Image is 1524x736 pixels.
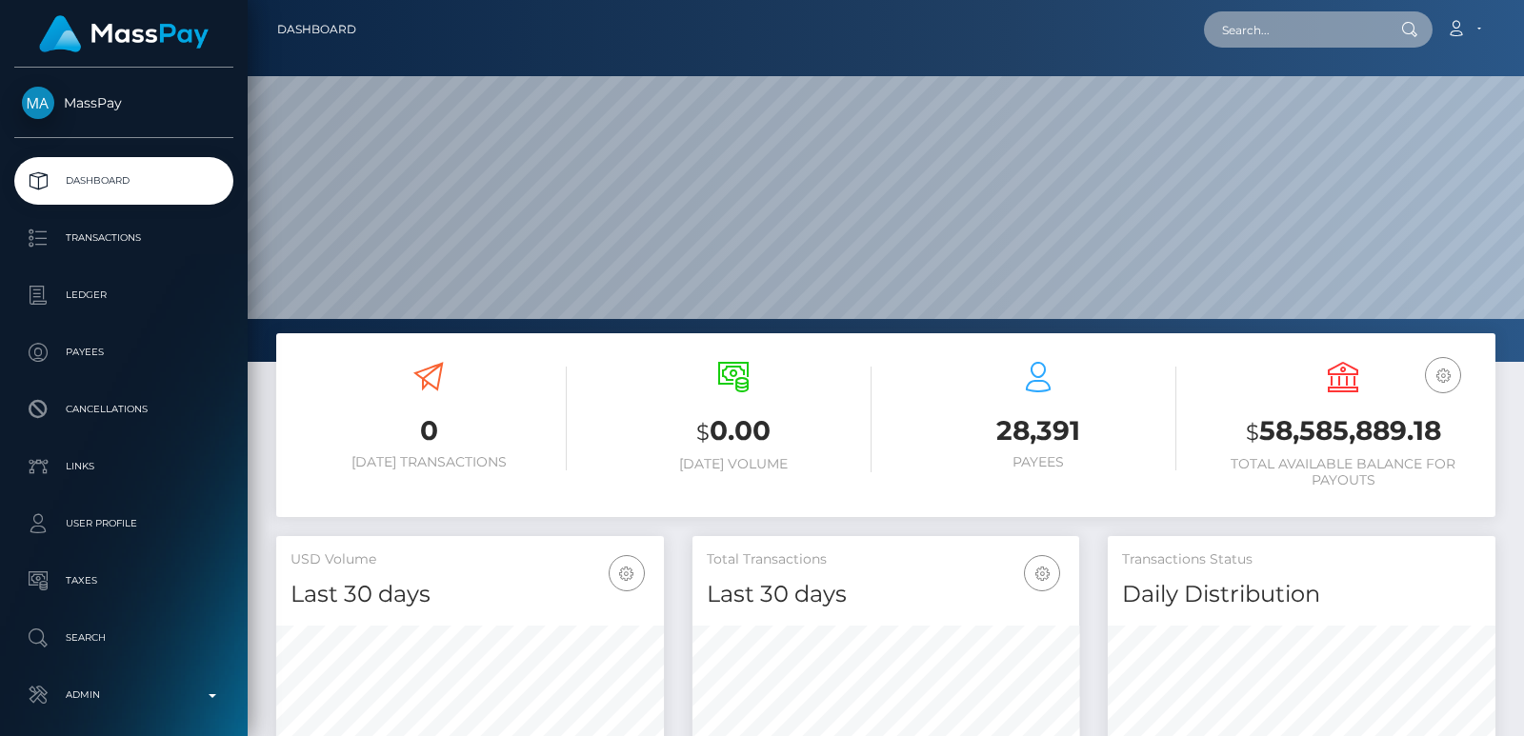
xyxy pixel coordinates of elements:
a: Links [14,443,233,490]
input: Search... [1204,11,1383,48]
a: User Profile [14,500,233,547]
p: Payees [22,338,226,367]
a: Search [14,614,233,662]
h3: 28,391 [900,412,1176,449]
h3: 0.00 [595,412,872,451]
a: Dashboard [14,157,233,205]
a: Admin [14,671,233,719]
a: Taxes [14,557,233,605]
p: Dashboard [22,167,226,195]
p: Taxes [22,567,226,595]
p: Links [22,452,226,481]
h6: Payees [900,454,1176,470]
a: Transactions [14,214,233,262]
p: Transactions [22,224,226,252]
h4: Last 30 days [707,578,1066,611]
p: Ledger [22,281,226,309]
h4: Last 30 days [291,578,650,611]
a: Dashboard [277,10,356,50]
h5: USD Volume [291,550,650,569]
h6: Total Available Balance for Payouts [1205,456,1481,488]
small: $ [1246,419,1259,446]
h5: Transactions Status [1122,550,1481,569]
h4: Daily Distribution [1122,578,1481,611]
h3: 0 [291,412,567,449]
h6: [DATE] Volume [595,456,872,472]
p: User Profile [22,509,226,538]
p: Search [22,624,226,652]
h5: Total Transactions [707,550,1066,569]
p: Admin [22,681,226,709]
img: MassPay Logo [39,15,209,52]
h3: 58,585,889.18 [1205,412,1481,451]
h6: [DATE] Transactions [291,454,567,470]
a: Payees [14,328,233,376]
span: MassPay [14,94,233,111]
small: $ [696,419,710,446]
a: Ledger [14,271,233,319]
img: MassPay [22,87,54,119]
p: Cancellations [22,395,226,424]
a: Cancellations [14,386,233,433]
